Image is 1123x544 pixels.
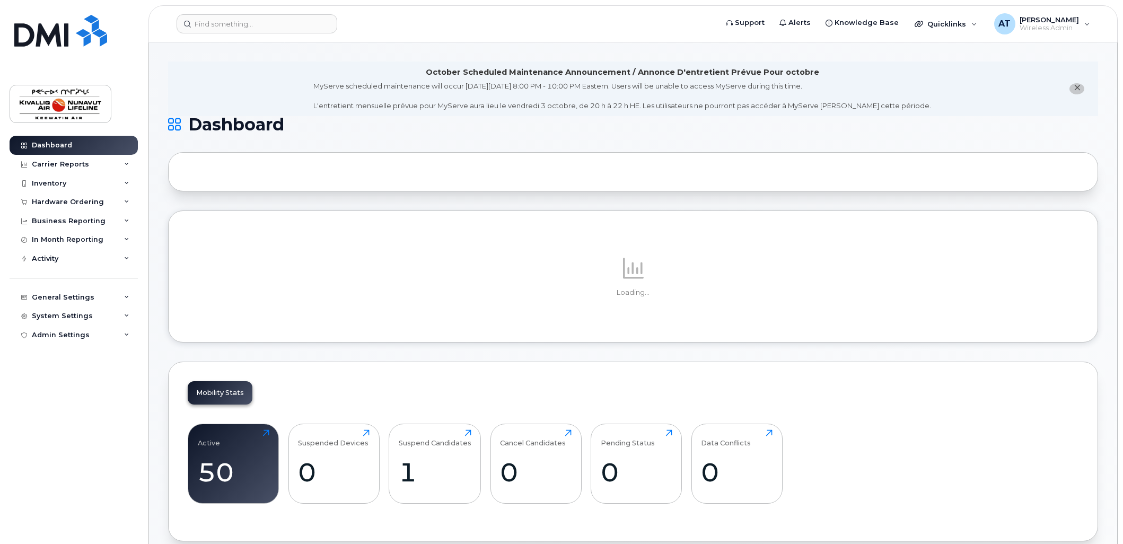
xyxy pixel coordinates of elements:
[500,457,572,488] div: 0
[198,429,269,497] a: Active50
[601,457,672,488] div: 0
[198,429,220,447] div: Active
[601,429,655,447] div: Pending Status
[399,457,471,488] div: 1
[399,429,471,497] a: Suspend Candidates1
[399,429,471,447] div: Suspend Candidates
[701,429,773,497] a: Data Conflicts0
[1069,83,1084,94] button: close notification
[701,457,773,488] div: 0
[601,429,672,497] a: Pending Status0
[500,429,572,497] a: Cancel Candidates0
[313,81,931,111] div: MyServe scheduled maintenance will occur [DATE][DATE] 8:00 PM - 10:00 PM Eastern. Users will be u...
[426,67,819,78] div: October Scheduled Maintenance Announcement / Annonce D'entretient Prévue Pour octobre
[298,429,369,447] div: Suspended Devices
[188,117,284,133] span: Dashboard
[188,288,1078,297] p: Loading...
[198,457,269,488] div: 50
[701,429,751,447] div: Data Conflicts
[298,429,370,497] a: Suspended Devices0
[298,457,370,488] div: 0
[500,429,566,447] div: Cancel Candidates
